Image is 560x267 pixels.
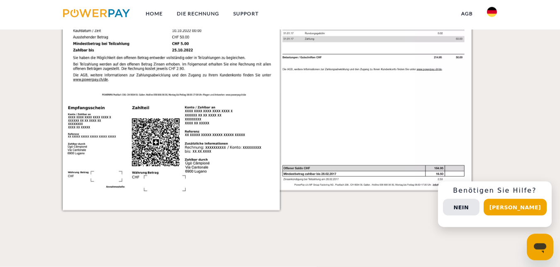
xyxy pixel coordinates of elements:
img: logo-powerpay.svg [63,9,130,17]
iframe: Schaltfläche zum Öffnen des Messaging-Fensters [527,234,553,260]
button: [PERSON_NAME] [484,199,547,216]
a: agb [454,6,480,21]
h3: Benötigen Sie Hilfe? [443,186,547,195]
a: SUPPORT [226,6,266,21]
button: Nein [443,199,479,216]
div: Schnellhilfe [438,181,552,227]
a: DIE RECHNUNG [170,6,226,21]
img: de [487,7,497,17]
a: Home [139,6,170,21]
